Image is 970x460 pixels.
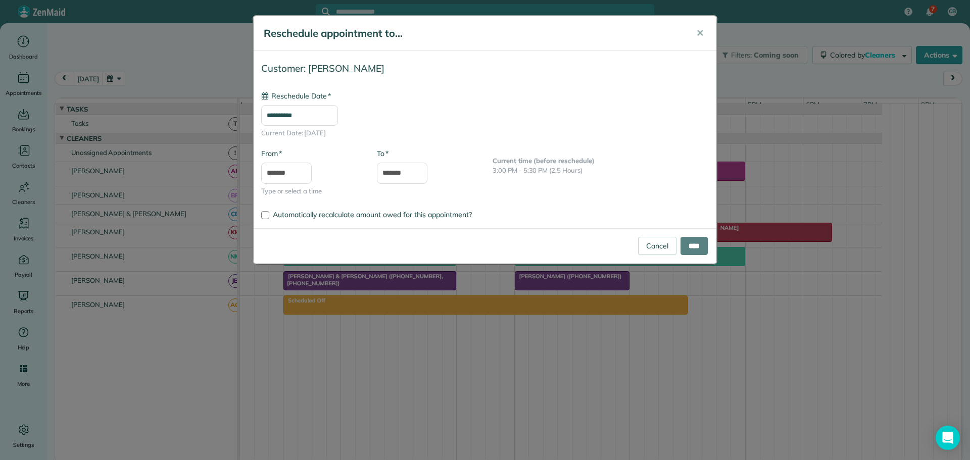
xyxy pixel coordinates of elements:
[261,63,709,74] h4: Customer: [PERSON_NAME]
[273,210,472,219] span: Automatically recalculate amount owed for this appointment?
[261,91,331,101] label: Reschedule Date
[638,237,676,255] a: Cancel
[261,148,282,159] label: From
[696,27,704,39] span: ✕
[261,128,709,138] span: Current Date: [DATE]
[936,426,960,450] div: Open Intercom Messenger
[261,186,362,196] span: Type or select a time
[493,157,595,165] b: Current time (before reschedule)
[493,166,709,176] p: 3:00 PM - 5:30 PM (2.5 Hours)
[264,26,682,40] h5: Reschedule appointment to...
[377,148,389,159] label: To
